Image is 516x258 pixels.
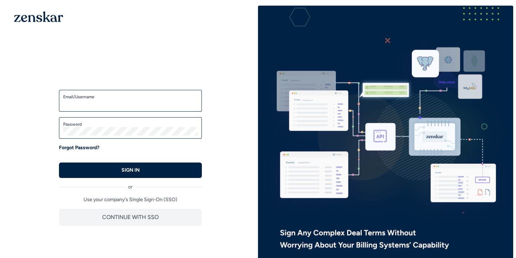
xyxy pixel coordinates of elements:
button: SIGN IN [59,163,202,178]
div: or [59,178,202,191]
p: Use your company's Single Sign-On (SSO) [59,196,202,203]
p: SIGN IN [121,167,140,174]
label: Email/Username [63,94,198,100]
button: CONTINUE WITH SSO [59,209,202,226]
a: Forgot Password? [59,144,99,151]
label: Password [63,121,198,127]
img: 1OGAJ2xQqyY4LXKgY66KYq0eOWRCkrZdAb3gUhuVAqdWPZE9SRJmCz+oDMSn4zDLXe31Ii730ItAGKgCKgCCgCikA4Av8PJUP... [14,11,63,22]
